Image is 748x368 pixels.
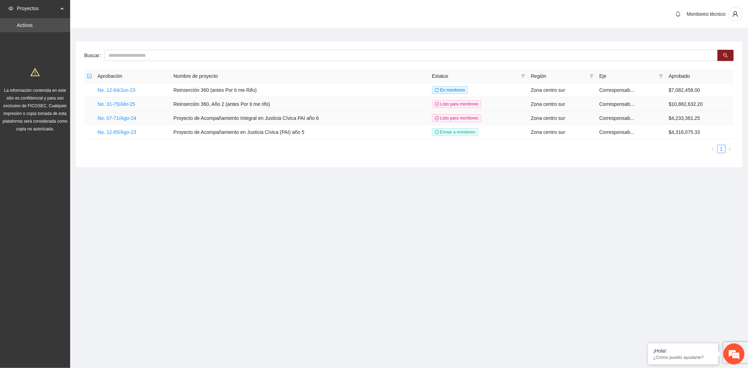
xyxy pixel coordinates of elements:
[84,50,104,61] label: Buscar
[435,116,439,120] span: check-circle
[528,97,597,111] td: Zona centro sur
[599,115,634,121] span: Corresponsab...
[97,101,135,107] a: No. 31-75/Abr-25
[435,130,439,134] span: clock-circle
[97,87,135,93] a: No. 12-64/Jun-23
[658,71,665,81] span: filter
[432,86,468,94] span: En monitoreo
[31,68,40,77] span: warning
[171,97,429,111] td: Reinserción 360, Año 2 (antes Por ti me rifo)
[653,348,713,354] div: ¡Hola!
[528,83,597,97] td: Zona centro sur
[666,83,734,97] td: $7,082,458.00
[521,74,525,78] span: filter
[666,125,734,139] td: $4,316,075.33
[432,128,478,136] span: Enviar a monitoreo
[435,102,439,106] span: check-circle
[17,22,33,28] a: Activos
[531,72,587,80] span: Región
[36,36,118,45] div: Chatee con nosotros ahora
[717,50,734,61] button: search
[599,129,634,135] span: Corresponsab...
[666,97,734,111] td: $10,882,632.20
[599,101,634,107] span: Corresponsab...
[115,4,132,20] div: Minimizar ventana de chat en vivo
[171,69,429,83] th: Nombre de proyecto
[95,69,171,83] th: Aprobación
[97,115,136,121] a: No. 07-71/Ago-24
[3,88,68,131] span: La información contenida en este sitio es confidencial y para uso exclusivo de FICOSEC. Cualquier...
[171,125,429,139] td: Proyecto de Acompañamiento en Justicia Cívica (PAI) año 5
[709,145,717,153] button: left
[653,355,713,360] p: ¿Cómo puedo ayudarte?
[97,129,136,135] a: No. 12-65/Ago-23
[432,100,481,108] span: Listo para monitoreo
[659,74,663,78] span: filter
[717,145,725,153] a: 1
[599,87,634,93] span: Corresponsab...
[432,114,481,122] span: Listo para monitoreo
[729,11,742,17] span: user
[687,11,726,17] span: Monitoreo técnico
[17,1,58,15] span: Proyectos
[666,69,734,83] th: Aprobado
[726,145,734,153] button: right
[528,111,597,125] td: Zona centro sur
[726,145,734,153] li: Next Page
[599,72,656,80] span: Eje
[673,11,683,17] span: bell
[171,83,429,97] td: Reinserción 360 (antes Por ti me Rifo)
[4,191,134,216] textarea: Escriba su mensaje y pulse “Intro”
[171,111,429,125] td: Proyecto de Acompañamiento Integral en Justicia Cívica PAI año 6
[728,7,742,21] button: user
[728,147,732,151] span: right
[723,53,728,59] span: search
[666,111,734,125] td: $4,233,361.25
[588,71,595,81] span: filter
[41,94,97,164] span: Estamos en línea.
[432,72,518,80] span: Estatus
[87,74,92,79] span: minus-square
[711,147,715,151] span: left
[8,6,13,11] span: eye
[673,8,684,20] button: bell
[589,74,594,78] span: filter
[709,145,717,153] li: Previous Page
[528,125,597,139] td: Zona centro sur
[435,88,439,92] span: sync
[520,71,527,81] span: filter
